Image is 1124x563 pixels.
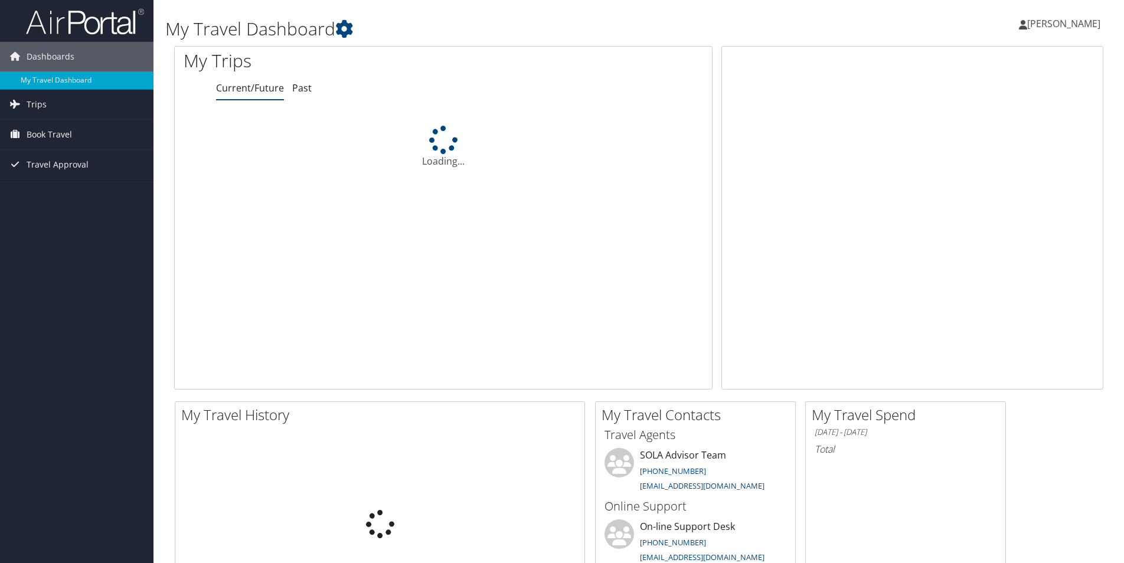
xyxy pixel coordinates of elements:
h2: My Travel History [181,405,584,425]
h3: Travel Agents [605,427,786,443]
h1: My Travel Dashboard [165,17,796,41]
span: Travel Approval [27,150,89,179]
span: Book Travel [27,120,72,149]
span: Trips [27,90,47,119]
span: [PERSON_NAME] [1027,17,1100,30]
h2: My Travel Spend [812,405,1005,425]
a: Current/Future [216,81,284,94]
img: airportal-logo.png [26,8,144,35]
h2: My Travel Contacts [602,405,795,425]
a: [PHONE_NUMBER] [640,537,706,548]
h6: Total [815,443,996,456]
div: Loading... [175,126,712,168]
a: [PHONE_NUMBER] [640,466,706,476]
a: [EMAIL_ADDRESS][DOMAIN_NAME] [640,480,764,491]
h3: Online Support [605,498,786,515]
a: Past [292,81,312,94]
li: SOLA Advisor Team [599,448,792,496]
span: Dashboards [27,42,74,71]
a: [EMAIL_ADDRESS][DOMAIN_NAME] [640,552,764,562]
a: [PERSON_NAME] [1019,6,1112,41]
h1: My Trips [184,48,479,73]
h6: [DATE] - [DATE] [815,427,996,438]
